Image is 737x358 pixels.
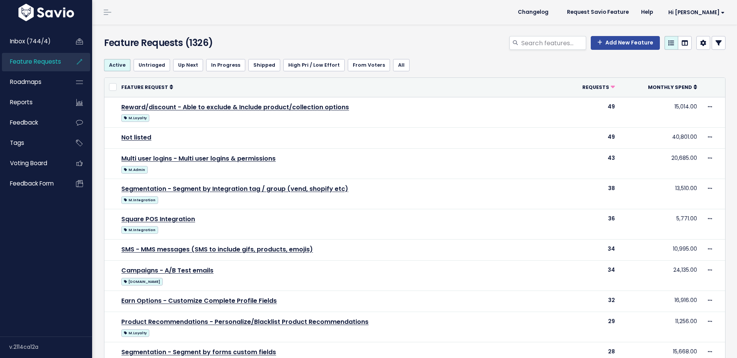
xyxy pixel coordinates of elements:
span: Feature Request [121,84,168,90]
td: 5,771.00 [620,209,702,239]
td: 32 [560,291,620,312]
td: 34 [560,260,620,291]
span: M.Admin [121,166,147,174]
a: High Pri / Low Effort [283,59,345,71]
a: M.Integration [121,225,158,234]
span: Monthly spend [648,84,692,90]
a: Request Savio Feature [561,7,635,18]
td: 29 [560,312,620,342]
a: Untriaged [134,59,170,71]
span: Hi [PERSON_NAME] [668,10,725,15]
span: Feedback [10,118,38,126]
a: M.Loyalty [121,113,149,122]
a: From Voters [348,59,390,71]
a: In Progress [206,59,245,71]
span: Changelog [518,10,549,15]
a: Feedback [2,114,64,131]
span: [DOMAIN_NAME] [121,278,162,286]
a: [DOMAIN_NAME] [121,276,162,286]
a: Feature Requests [2,53,64,71]
a: Feature Request [121,83,173,91]
td: 10,995.00 [620,239,702,260]
a: Inbox (744/4) [2,33,64,50]
span: Reports [10,98,33,106]
a: Feedback form [2,175,64,192]
a: Segmentation - Segment by Integration tag / group (vend, shopify etc) [121,184,348,193]
a: Reward/discount - Able to exclude & Include product/collection options [121,103,349,112]
img: logo-white.9d6f32f41409.svg [17,4,76,21]
a: Multi user logins - Multi user logins & permissions [121,154,276,163]
td: 15,014.00 [620,97,702,127]
td: 16,916.00 [620,291,702,312]
td: 13,510.00 [620,179,702,209]
a: Not listed [121,133,151,142]
td: 36 [560,209,620,239]
a: All [393,59,410,71]
span: Voting Board [10,159,47,167]
a: Reports [2,94,64,111]
a: Shipped [248,59,280,71]
a: Campaigns - A/B Test emails [121,266,213,275]
span: M.Loyalty [121,329,149,337]
td: 34 [560,239,620,260]
a: Segmentation - Segment by forms custom fields [121,348,276,356]
td: 40,801.00 [620,127,702,148]
td: 24,135.00 [620,260,702,291]
a: Requests [582,83,615,91]
a: Tags [2,134,64,152]
span: Tags [10,139,24,147]
td: 20,685.00 [620,148,702,179]
a: Hi [PERSON_NAME] [659,7,731,18]
a: Active [104,59,131,71]
td: 49 [560,97,620,127]
span: Requests [582,84,609,90]
a: Product Recommendations - Personalize/Blacklist Product Recommendations [121,317,368,326]
ul: Filter feature requests [104,59,725,71]
div: v.2114ca12a [9,337,92,357]
a: Up Next [173,59,203,71]
span: M.Loyalty [121,114,149,122]
a: Monthly spend [648,83,697,91]
input: Search features... [521,36,586,50]
span: Inbox (744/4) [10,37,51,45]
a: M.Integration [121,195,158,204]
a: Voting Board [2,154,64,172]
span: M.Integration [121,196,158,204]
td: 49 [560,127,620,148]
a: M.Admin [121,164,147,174]
h4: Feature Requests (1326) [104,36,304,50]
span: Feature Requests [10,57,61,66]
span: Roadmaps [10,78,41,86]
td: 11,256.00 [620,312,702,342]
a: Square POS Integration [121,215,195,223]
a: Add New Feature [591,36,660,50]
span: M.Integration [121,226,158,234]
td: 43 [560,148,620,179]
span: Feedback form [10,179,54,187]
a: Roadmaps [2,73,64,91]
a: Help [635,7,659,18]
td: 38 [560,179,620,209]
a: SMS - MMS messages (SMS to include gifs, products, emojis) [121,245,313,254]
a: M.Loyalty [121,328,149,337]
a: Earn Options - Customize Complete Profile Fields [121,296,277,305]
